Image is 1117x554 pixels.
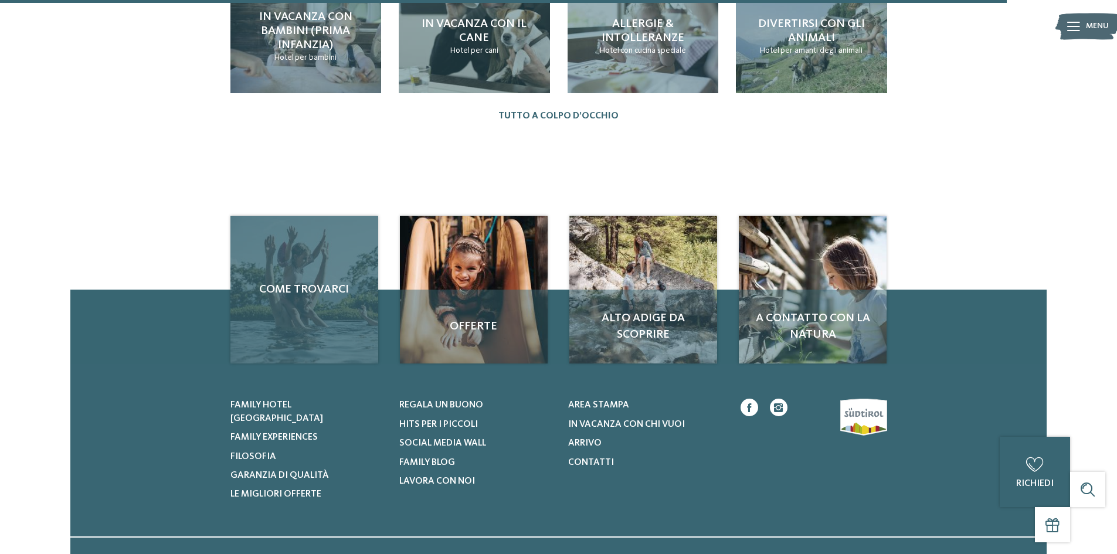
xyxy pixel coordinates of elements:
a: Contatti [568,456,722,469]
a: Fattoria per bambini nei Familienhotel: un sogno Offerte [400,216,548,363]
a: Tutto a colpo d’occhio [498,111,619,122]
span: Filosofia [230,452,276,461]
span: per cani [471,46,498,55]
a: Fattoria per bambini nei Familienhotel: un sogno Come trovarci [230,216,378,363]
a: richiedi [1000,437,1070,507]
span: Hotel [450,46,470,55]
span: Offerte [412,318,536,335]
span: Divertirsi con gli animali [758,18,865,44]
a: Garanzia di qualità [230,469,385,482]
span: Garanzia di qualità [230,471,329,480]
span: Hotel [600,46,619,55]
a: Family hotel [GEOGRAPHIC_DATA] [230,399,385,425]
a: Fattoria per bambini nei Familienhotel: un sogno Alto Adige da scoprire [569,216,717,363]
a: Family Blog [399,456,554,469]
img: Fattoria per bambini nei Familienhotel: un sogno [400,216,548,363]
span: Hotel [760,46,779,55]
a: Filosofia [230,450,385,463]
span: con cucina speciale [620,46,686,55]
a: Social Media Wall [399,437,554,450]
span: Family Blog [399,458,455,467]
span: Alto Adige da scoprire [581,310,705,343]
span: Allergie & intolleranze [602,18,684,44]
span: richiedi [1016,479,1054,488]
span: Hotel [274,53,294,62]
a: Fattoria per bambini nei Familienhotel: un sogno A contatto con la natura [739,216,887,363]
span: Come trovarci [242,281,366,298]
span: per amanti degli animali [780,46,863,55]
span: per bambini [295,53,337,62]
span: In vacanza con chi vuoi [568,420,685,429]
span: Family experiences [230,433,318,442]
span: Social Media Wall [399,439,486,448]
a: Family experiences [230,431,385,444]
span: Arrivo [568,439,602,448]
a: Regala un buono [399,399,554,412]
a: Area stampa [568,399,722,412]
span: Family hotel [GEOGRAPHIC_DATA] [230,400,323,423]
span: A contatto con la natura [751,310,875,343]
span: In vacanza con bambini (prima infanzia) [259,11,352,51]
a: Lavora con noi [399,475,554,488]
a: In vacanza con chi vuoi [568,418,722,431]
span: In vacanza con il cane [422,18,527,44]
img: Fattoria per bambini nei Familienhotel: un sogno [569,216,717,363]
span: Le migliori offerte [230,490,321,499]
span: Lavora con noi [399,477,475,486]
span: Contatti [568,458,614,467]
span: Hits per i piccoli [399,420,478,429]
a: Le migliori offerte [230,488,385,501]
span: Area stampa [568,400,629,410]
img: Fattoria per bambini nei Familienhotel: un sogno [739,216,887,363]
a: Hits per i piccoli [399,418,554,431]
a: Arrivo [568,437,722,450]
span: Regala un buono [399,400,483,410]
